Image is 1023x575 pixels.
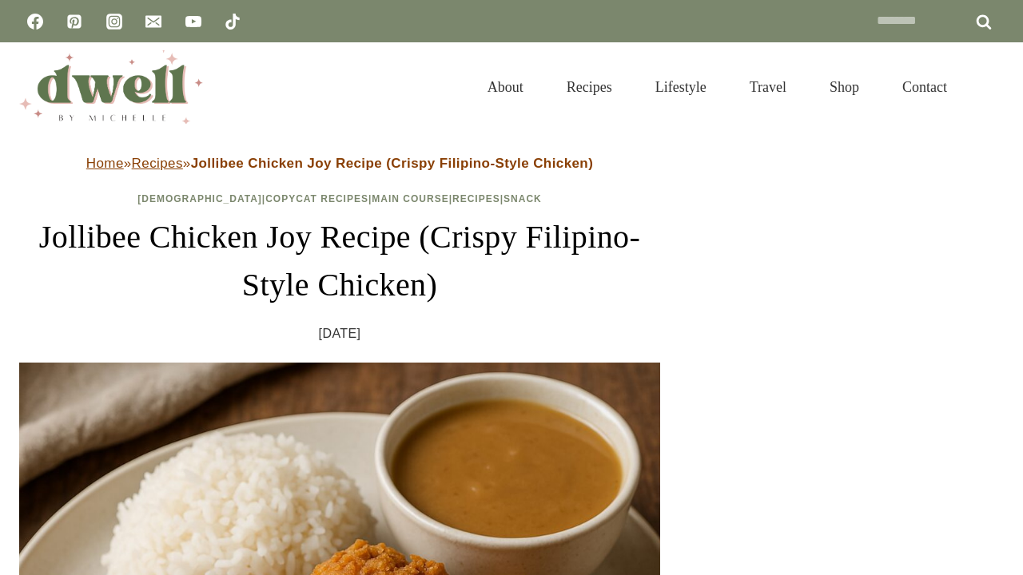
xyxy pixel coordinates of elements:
button: View Search Form [977,73,1004,101]
a: TikTok [217,6,249,38]
a: Pinterest [58,6,90,38]
a: Recipes [545,59,634,115]
a: Instagram [98,6,130,38]
nav: Primary Navigation [466,59,969,115]
span: | | | | [137,193,542,204]
span: » » [86,156,593,171]
a: Contact [881,59,969,115]
a: Email [137,6,169,38]
h1: Jollibee Chicken Joy Recipe (Crispy Filipino-Style Chicken) [19,213,660,309]
a: Lifestyle [634,59,728,115]
a: Recipes [452,193,500,204]
a: Copycat Recipes [265,193,368,204]
a: Home [86,156,124,171]
a: YouTube [177,6,209,38]
strong: Jollibee Chicken Joy Recipe (Crispy Filipino-Style Chicken) [191,156,594,171]
a: Shop [808,59,881,115]
a: Main Course [372,193,448,204]
a: Recipes [132,156,183,171]
a: About [466,59,545,115]
a: Snack [504,193,542,204]
a: Facebook [19,6,51,38]
img: DWELL by michelle [19,50,203,124]
a: [DEMOGRAPHIC_DATA] [137,193,262,204]
a: Travel [728,59,808,115]
time: [DATE] [319,322,361,346]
